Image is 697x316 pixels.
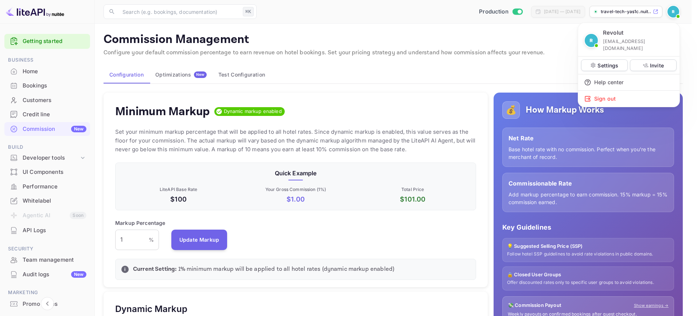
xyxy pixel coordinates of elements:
[585,34,598,47] img: Revolut
[603,38,674,52] p: [EMAIL_ADDRESS][DOMAIN_NAME]
[603,29,623,37] p: Revolut
[578,91,680,107] div: Sign out
[578,74,680,90] div: Help center
[597,62,618,69] p: Settings
[650,62,664,69] p: Invite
